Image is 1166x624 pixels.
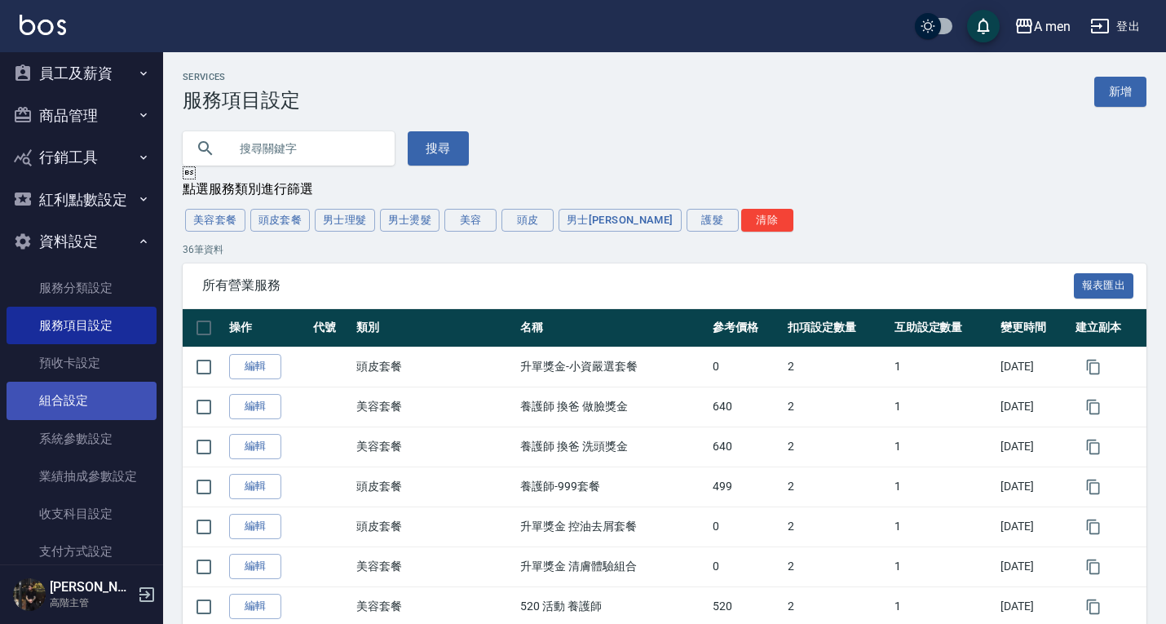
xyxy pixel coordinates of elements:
[996,507,1071,547] td: [DATE]
[890,467,997,507] td: 1
[1084,11,1146,42] button: 登出
[996,547,1071,586] td: [DATE]
[7,269,157,307] a: 服務分類設定
[516,309,709,347] th: 名稱
[380,209,440,232] button: 男士燙髮
[784,547,890,586] td: 2
[516,387,709,427] td: 養護師 換爸 做臉獎金
[7,458,157,495] a: 業績抽成參數設定
[7,136,157,179] button: 行銷工具
[1071,309,1146,347] th: 建立副本
[1094,77,1146,107] a: 新增
[7,420,157,458] a: 系統參數設定
[250,209,311,232] button: 頭皮套餐
[516,467,709,507] td: 養護師-999套餐
[444,209,497,232] button: 美容
[352,347,516,387] td: 頭皮套餐
[315,209,375,232] button: 男士理髮
[309,309,352,347] th: 代號
[202,277,1074,294] span: 所有營業服務
[784,427,890,467] td: 2
[7,344,157,382] a: 預收卡設定
[1034,16,1071,37] div: A men
[228,126,382,170] input: 搜尋關鍵字
[784,347,890,387] td: 2
[709,387,784,427] td: 640
[996,347,1071,387] td: [DATE]
[183,72,300,82] h2: Services
[229,434,281,459] a: 編輯
[996,467,1071,507] td: [DATE]
[890,387,997,427] td: 1
[352,507,516,547] td: 頭皮套餐
[516,427,709,467] td: 養護師 換爸 洗頭獎金
[7,307,157,344] a: 服務項目設定
[7,533,157,570] a: 支付方式設定
[50,595,133,610] p: 高階主管
[709,547,784,586] td: 0
[183,242,1146,257] p: 36 筆資料
[784,507,890,547] td: 2
[183,89,300,112] h3: 服務項目設定
[7,179,157,221] button: 紅利點數設定
[7,220,157,263] button: 資料設定
[687,209,739,232] button: 護髮
[890,309,997,347] th: 互助設定數量
[516,347,709,387] td: 升單獎金-小資嚴選套餐
[20,15,66,35] img: Logo
[352,387,516,427] td: 美容套餐
[229,354,281,379] a: 編輯
[784,309,890,347] th: 扣項設定數量
[352,309,516,347] th: 類別
[516,547,709,586] td: 升單獎金 清膚體驗組合
[7,495,157,533] a: 收支科目設定
[516,507,709,547] td: 升單獎金 控油去屑套餐
[996,309,1071,347] th: 變更時間
[7,95,157,137] button: 商品管理
[709,467,784,507] td: 499
[229,514,281,539] a: 編輯
[741,209,793,232] button: 清除
[709,347,784,387] td: 0
[50,579,133,595] h5: [PERSON_NAME]
[709,427,784,467] td: 640
[501,209,554,232] button: 頭皮
[352,547,516,586] td: 美容套餐
[7,382,157,419] a: 組合設定
[709,507,784,547] td: 0
[229,594,281,619] a: 編輯
[996,427,1071,467] td: [DATE]
[352,467,516,507] td: 頭皮套餐
[1008,10,1077,43] button: A men
[229,474,281,499] a: 編輯
[890,347,997,387] td: 1
[185,209,245,232] button: 美容套餐
[225,309,309,347] th: 操作
[183,181,1146,198] div: 點選服務類別進行篩選
[784,467,890,507] td: 2
[1074,273,1134,299] button: 報表匯出
[408,131,469,166] button: 搜尋
[890,547,997,586] td: 1
[709,309,784,347] th: 參考價格
[784,387,890,427] td: 2
[890,427,997,467] td: 1
[13,578,46,611] img: Person
[352,427,516,467] td: 美容套餐
[229,394,281,419] a: 編輯
[890,507,997,547] td: 1
[559,209,682,232] button: 男士[PERSON_NAME]
[1074,277,1134,292] a: 報表匯出
[967,10,1000,42] button: save
[7,52,157,95] button: 員工及薪資
[229,554,281,579] a: 編輯
[996,387,1071,427] td: [DATE]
